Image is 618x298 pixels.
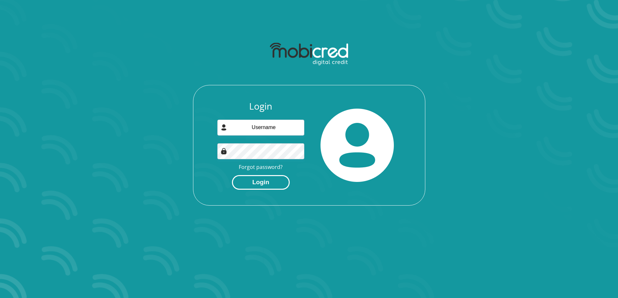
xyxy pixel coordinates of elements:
a: Forgot password? [239,163,283,171]
button: Login [232,175,290,190]
img: user-icon image [221,124,227,131]
img: Image [221,148,227,154]
img: mobicred logo [270,43,348,66]
h3: Login [217,101,304,112]
input: Username [217,120,304,136]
